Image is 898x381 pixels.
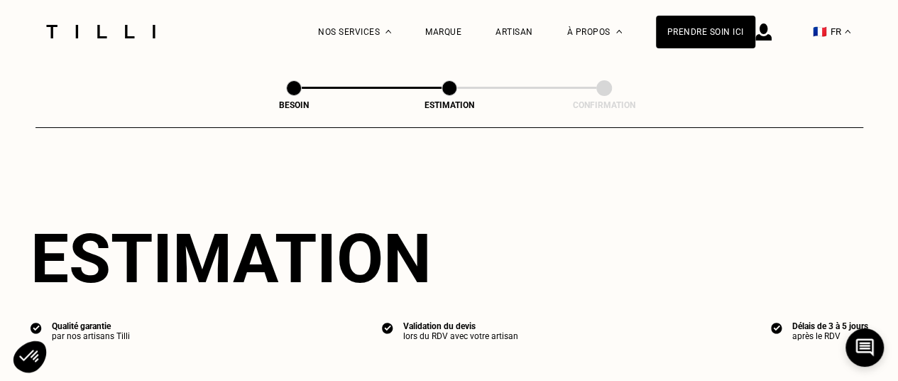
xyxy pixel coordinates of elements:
img: icon list info [31,321,42,334]
img: Menu déroulant à propos [616,30,622,33]
div: Validation du devis [403,321,518,331]
img: menu déroulant [845,30,850,33]
span: 🇫🇷 [813,25,827,38]
a: Artisan [495,27,533,37]
div: Estimation [31,219,868,299]
img: Logo du service de couturière Tilli [41,25,160,38]
a: Marque [425,27,461,37]
div: lors du RDV avec votre artisan [403,331,518,341]
a: Prendre soin ici [656,16,755,48]
div: Confirmation [533,100,675,110]
img: icon list info [771,321,782,334]
img: Menu déroulant [385,30,391,33]
div: Qualité garantie [52,321,130,331]
div: Estimation [378,100,520,110]
div: Délais de 3 à 5 jours [792,321,868,331]
div: par nos artisans Tilli [52,331,130,341]
div: Besoin [223,100,365,110]
img: icône connexion [755,23,772,41]
div: après le RDV [792,331,868,341]
img: icon list info [382,321,393,334]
